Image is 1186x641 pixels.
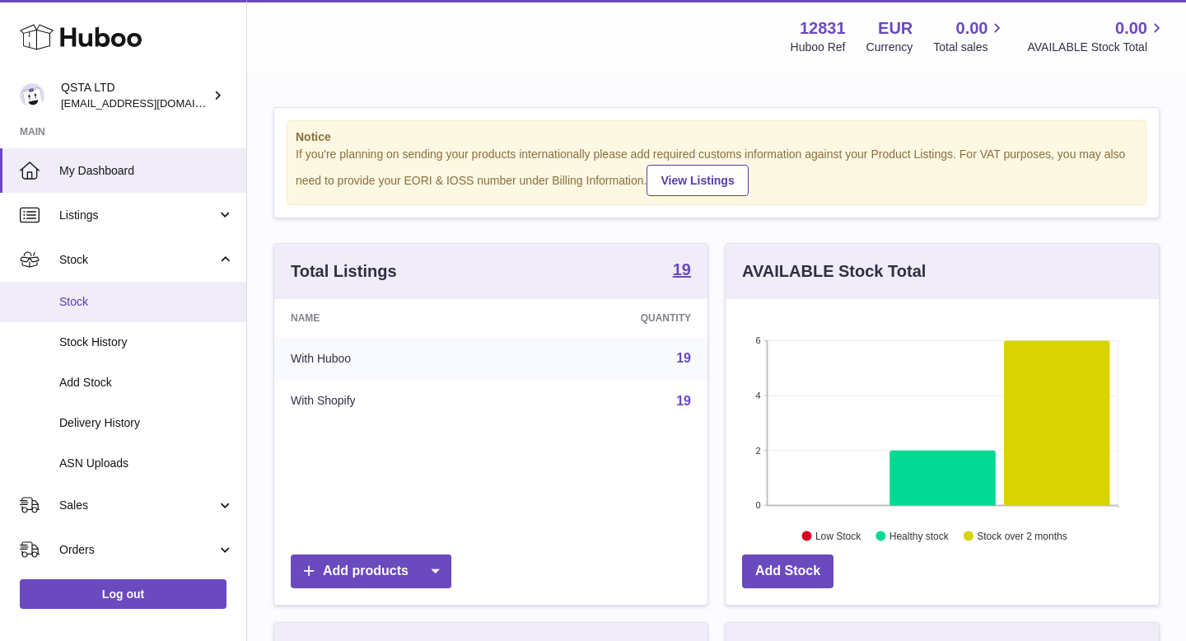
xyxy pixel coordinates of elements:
[1027,17,1166,55] a: 0.00 AVAILABLE Stock Total
[815,530,861,541] text: Low Stock
[673,261,691,281] a: 19
[755,391,760,400] text: 4
[20,83,44,108] img: rodcp10@gmail.com
[933,17,1006,55] a: 0.00 Total sales
[291,554,451,588] a: Add products
[676,351,691,365] a: 19
[676,394,691,408] a: 19
[791,40,846,55] div: Huboo Ref
[673,261,691,278] strong: 19
[59,456,234,471] span: ASN Uploads
[59,498,217,513] span: Sales
[755,335,760,345] text: 6
[59,335,234,350] span: Stock History
[274,337,508,380] td: With Huboo
[296,147,1137,196] div: If you're planning on sending your products internationally please add required customs informati...
[647,165,748,196] a: View Listings
[742,554,833,588] a: Add Stock
[742,260,926,283] h3: AVAILABLE Stock Total
[59,294,234,310] span: Stock
[508,299,707,337] th: Quantity
[878,17,913,40] strong: EUR
[59,542,217,558] span: Orders
[296,129,1137,145] strong: Notice
[291,260,397,283] h3: Total Listings
[1027,40,1166,55] span: AVAILABLE Stock Total
[755,445,760,455] text: 2
[1115,17,1147,40] span: 0.00
[61,96,242,110] span: [EMAIL_ADDRESS][DOMAIN_NAME]
[800,17,846,40] strong: 12831
[866,40,913,55] div: Currency
[274,299,508,337] th: Name
[59,252,217,268] span: Stock
[977,530,1067,541] text: Stock over 2 months
[59,415,234,431] span: Delivery History
[59,375,234,391] span: Add Stock
[61,80,209,111] div: QSTA LTD
[274,380,508,423] td: With Shopify
[59,163,234,179] span: My Dashboard
[20,579,226,609] a: Log out
[933,40,1006,55] span: Total sales
[755,500,760,510] text: 0
[59,208,217,223] span: Listings
[956,17,988,40] span: 0.00
[889,530,950,541] text: Healthy stock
